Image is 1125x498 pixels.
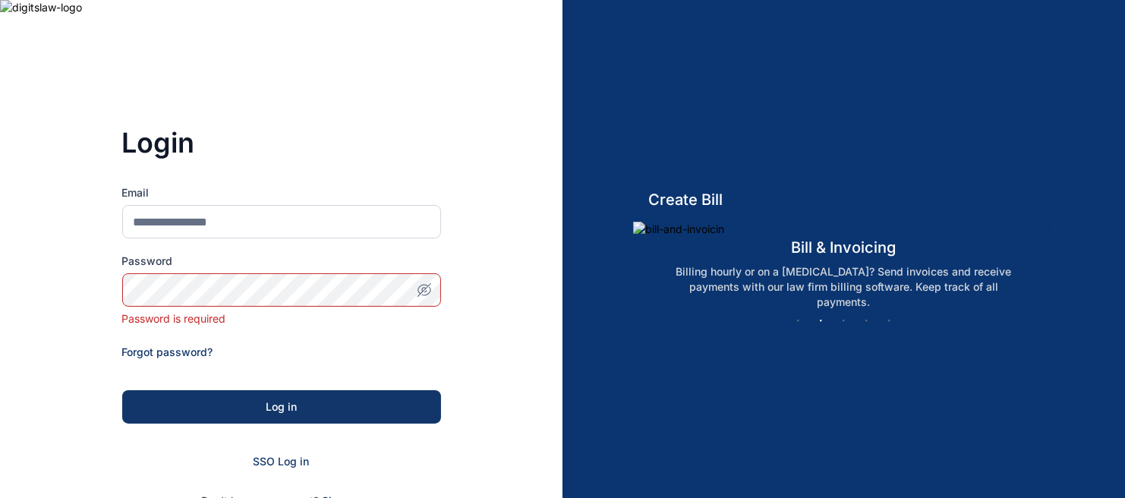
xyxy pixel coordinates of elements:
button: Previous [728,314,743,329]
button: 4 [859,314,874,329]
button: 1 [791,314,806,329]
button: 3 [837,314,852,329]
h5: Create Bill [633,189,1054,210]
img: bill-and-invoicin [633,222,1054,237]
h5: bill & invoicing [633,237,1054,258]
p: Billing hourly or on a [MEDICAL_DATA]? Send invoices and receive payments with our law firm billi... [650,264,1038,310]
button: 5 [882,314,897,329]
button: 2 [814,314,829,329]
button: Next [944,314,960,329]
